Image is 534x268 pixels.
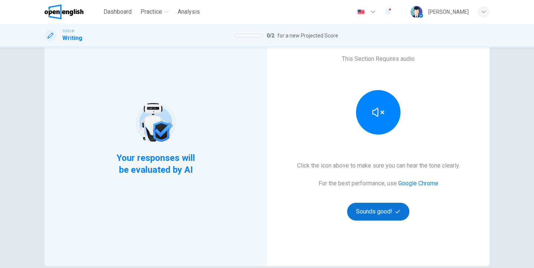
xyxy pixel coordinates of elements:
[62,34,82,43] h1: Writing
[44,4,100,19] a: OpenEnglish logo
[44,4,83,19] img: OpenEnglish logo
[411,6,422,18] img: Profile picture
[100,5,135,19] button: Dashboard
[347,203,409,221] button: Sounds good!
[356,9,366,15] img: en
[62,29,74,34] span: TOEFL®
[132,99,179,146] img: robot icon
[138,5,172,19] button: Practice
[398,180,438,187] a: Google Chrome
[141,7,162,16] span: Practice
[175,5,203,19] button: Analysis
[319,179,438,188] h6: For the best performance, use
[297,161,460,170] h6: Click the icon above to make sure you can hear the tone clearly.
[277,31,338,40] span: for a new Projected Score
[111,152,201,176] span: Your responses will be evaluated by AI
[428,7,469,16] div: [PERSON_NAME]
[103,7,132,16] span: Dashboard
[267,31,274,40] span: 0 / 2
[342,54,415,63] h6: This Section Requires audio
[178,7,200,16] span: Analysis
